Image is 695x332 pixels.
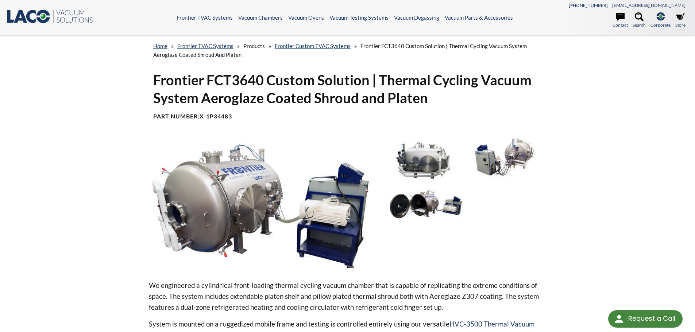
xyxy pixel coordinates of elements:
a: Frontier TVAC Systems [177,43,233,49]
a: home [153,43,167,49]
a: [PHONE_NUMBER] [569,3,608,8]
div: Request a Call [628,310,675,327]
a: Vacuum Ovens [288,14,324,21]
div: Request a Call [608,310,683,328]
b: X-1P34483 [200,113,232,120]
h4: Part Number: [153,113,542,120]
div: » » » » [153,36,542,65]
img: Vacuum Chamber With Chiller Connections, rear view [467,138,543,180]
span: Corporate [650,22,671,28]
a: Contact [613,12,628,28]
a: [EMAIL_ADDRESS][DOMAIN_NAME] [612,3,686,8]
span: Frontier FCT3640 Custom Solution | Thermal Cycling Vacuum System Aeroglaze Coated Shroud and Platen [153,43,527,58]
img: Vacuum Chamber With Ports And Feedthroughs, side view [387,138,463,180]
p: We engineered a cylindrical front-loading thermal cycling vacuum chamber that is capable of repli... [149,280,547,313]
a: Store [675,12,686,28]
a: Frontier TVAC Systems [177,14,233,21]
h1: Frontier FCT3640 Custom Solution | Thermal Cycling Vacuum System Aeroglaze Coated Shroud and Platen [153,71,542,107]
img: Frontier Thermal Vacuum Chamber, Door Open Showing Thermal Shrouds and Rolling Plate [387,184,463,226]
span: Products [243,43,265,49]
a: Search [633,12,646,28]
a: Vacuum Degassing [394,14,439,21]
a: Vacuum Chambers [238,14,283,21]
img: round button [613,313,625,325]
a: Vacuum Parts & Accessories [445,14,513,21]
a: Frontier Custom TVAC Systems [275,43,351,49]
a: Vacuum Testing Systems [329,14,389,21]
img: Frontier Thermal Vacuum Chamber and Chiller System, angled view [149,138,382,268]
